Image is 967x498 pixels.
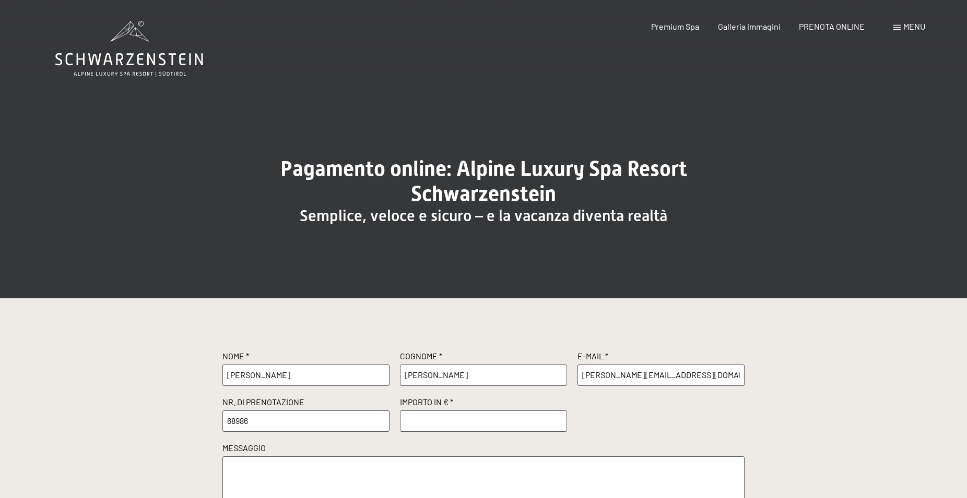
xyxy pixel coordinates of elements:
[718,21,781,31] a: Galleria immagini
[300,207,667,225] span: Semplice, veloce e sicuro – e la vacanza diventa realtà
[799,21,865,31] a: PRENOTA ONLINE
[903,21,925,31] span: Menu
[222,396,390,410] label: Nr. di prenotazione
[280,156,687,206] span: Pagamento online: Alpine Luxury Spa Resort Schwarzenstein
[577,350,745,365] label: E-Mail *
[222,442,745,456] label: Messaggio
[400,396,567,410] label: Importo in € *
[400,350,567,365] label: Cognome *
[651,21,699,31] a: Premium Spa
[222,350,390,365] label: Nome *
